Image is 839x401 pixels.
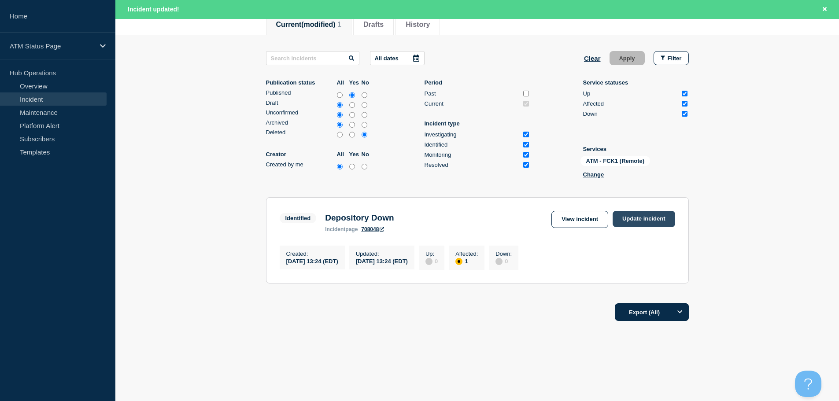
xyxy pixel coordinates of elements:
[266,99,335,106] div: Draft
[654,51,689,65] button: Filter
[266,119,372,129] div: archived
[301,21,335,28] span: (modified)
[266,89,335,96] div: Published
[583,110,678,117] div: Down
[349,130,355,139] input: yes
[266,51,359,65] input: Search incidents
[286,250,338,257] p: Created :
[349,110,355,119] input: yes
[795,371,821,397] iframe: Help Scout Beacon - Open
[370,51,425,65] button: All dates
[583,171,604,178] button: Change
[580,156,651,166] span: ATM - FCK1 (Remote)
[266,89,372,99] div: published
[337,121,343,129] input: all
[425,141,520,148] div: Identified
[337,79,347,86] label: All
[266,129,372,139] div: deleted
[266,161,372,171] div: createdByMe
[583,79,689,86] p: Service statuses
[286,257,338,265] div: [DATE] 13:24 (EDT)
[425,90,520,97] div: Past
[266,79,335,86] p: Publication status
[682,111,687,117] input: Down
[280,213,317,223] span: Identified
[425,131,520,138] div: Investigating
[523,91,529,96] input: Past
[349,91,355,99] input: yes
[362,121,367,129] input: no
[337,21,341,28] span: 1
[523,101,529,107] input: Current
[406,21,430,29] button: History
[337,101,343,110] input: all
[495,257,512,265] div: 0
[128,6,179,13] span: Incident updated!
[337,91,343,99] input: all
[668,55,682,62] span: Filter
[613,211,675,227] a: Update incident
[337,151,347,158] label: All
[425,162,520,168] div: Resolved
[276,21,341,29] button: Current(modified) 1
[523,142,529,147] input: Identified
[362,130,367,139] input: no
[349,121,355,129] input: yes
[266,119,335,126] div: Archived
[325,226,358,232] p: page
[325,226,345,232] span: incident
[425,151,520,158] div: Monitoring
[523,152,529,158] input: Monitoring
[819,4,830,15] button: Close banner
[584,51,601,65] button: Clear
[349,101,355,110] input: yes
[266,109,335,116] div: Unconfirmed
[266,129,335,136] div: Deleted
[362,110,367,119] input: no
[551,211,608,228] a: View incident
[337,110,343,119] input: all
[266,151,335,158] p: Creator
[425,120,530,127] p: Incident type
[425,79,530,86] p: Period
[425,250,438,257] p: Up :
[682,101,687,107] input: Affected
[610,51,645,65] button: Apply
[266,99,372,110] div: draft
[455,257,478,265] div: 1
[356,257,408,265] div: [DATE] 13:24 (EDT)
[523,132,529,137] input: Investigating
[362,151,372,158] label: No
[495,250,512,257] p: Down :
[363,21,384,29] button: Drafts
[337,130,343,139] input: all
[523,162,529,168] input: Resolved
[671,303,689,321] button: Options
[266,161,335,168] div: Created by me
[362,91,367,99] input: no
[361,226,384,232] a: 708048
[682,91,687,96] input: Up
[349,151,359,158] label: Yes
[583,90,678,97] div: Up
[349,162,355,171] input: yes
[425,100,520,107] div: Current
[425,258,432,265] div: disabled
[325,213,394,223] h3: Depository Down
[455,258,462,265] div: affected
[375,55,399,62] p: All dates
[362,79,372,86] label: No
[337,162,343,171] input: all
[356,250,408,257] p: Updated :
[266,109,372,119] div: unconfirmed
[583,100,678,107] div: Affected
[583,146,689,152] p: Services
[495,258,503,265] div: disabled
[10,42,94,50] p: ATM Status Page
[615,303,689,321] button: Export (All)
[425,257,438,265] div: 0
[349,79,359,86] label: Yes
[455,250,478,257] p: Affected :
[362,101,367,110] input: no
[362,162,367,171] input: no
